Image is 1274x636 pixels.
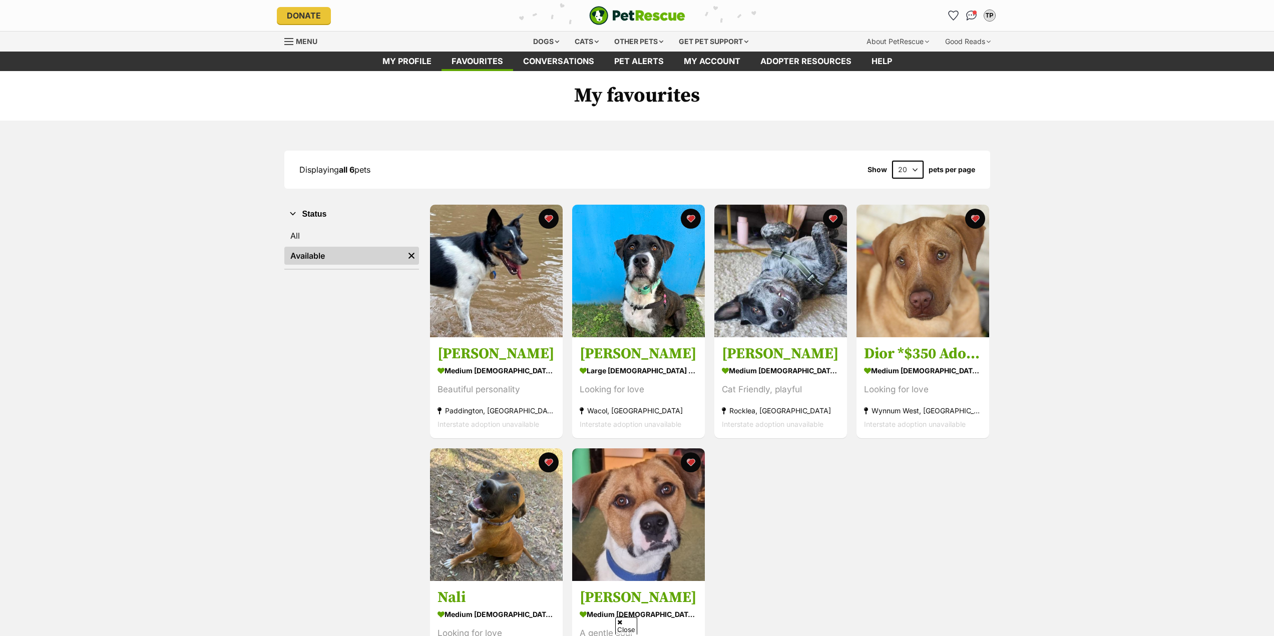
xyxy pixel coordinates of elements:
span: Interstate adoption unavailable [580,420,681,429]
div: medium [DEMOGRAPHIC_DATA] Dog [864,364,982,378]
h3: [PERSON_NAME] [580,588,697,607]
span: Menu [296,37,317,46]
h3: [PERSON_NAME] [438,345,555,364]
a: Conversations [964,8,980,24]
button: favourite [681,452,701,472]
a: conversations [513,52,604,71]
a: Remove filter [404,247,419,265]
a: Available [284,247,404,265]
div: medium [DEMOGRAPHIC_DATA] Dog [580,607,697,621]
label: pets per page [929,166,975,174]
strong: all 6 [339,165,354,175]
div: medium [DEMOGRAPHIC_DATA] Dog [722,364,839,378]
a: Favourites [442,52,513,71]
button: My account [982,8,998,24]
h3: Nali [438,588,555,607]
a: Dior *$350 Adoption Fee* medium [DEMOGRAPHIC_DATA] Dog Looking for love Wynnum West, [GEOGRAPHIC_... [857,337,989,439]
h3: [PERSON_NAME] [580,345,697,364]
a: Pet alerts [604,52,674,71]
div: Status [284,225,419,269]
img: Nali [430,448,563,581]
div: Beautiful personality [438,383,555,397]
div: Cat Friendly, playful [722,383,839,397]
a: Adopter resources [750,52,862,71]
span: Show [868,166,887,174]
div: Get pet support [672,32,755,52]
span: Interstate adoption unavailable [864,420,966,429]
img: Jason Bourne [572,448,705,581]
a: [PERSON_NAME] large [DEMOGRAPHIC_DATA] Dog Looking for love Wacol, [GEOGRAPHIC_DATA] Interstate a... [572,337,705,439]
div: Other pets [607,32,670,52]
button: favourite [823,209,843,229]
span: Displaying pets [299,165,370,175]
div: Cats [568,32,606,52]
a: My account [674,52,750,71]
a: Donate [277,7,331,24]
button: favourite [965,209,985,229]
a: All [284,227,419,245]
div: large [DEMOGRAPHIC_DATA] Dog [580,364,697,378]
div: Looking for love [580,383,697,397]
h3: [PERSON_NAME] [722,345,839,364]
div: Good Reads [938,32,998,52]
img: Ozzie [572,205,705,337]
img: Penny [430,205,563,337]
a: [PERSON_NAME] medium [DEMOGRAPHIC_DATA] Dog Cat Friendly, playful Rocklea, [GEOGRAPHIC_DATA] Inte... [714,337,847,439]
span: Interstate adoption unavailable [722,420,823,429]
div: medium [DEMOGRAPHIC_DATA] Dog [438,607,555,621]
img: logo-e224e6f780fb5917bec1dbf3a21bbac754714ae5b6737aabdf751b685950b380.svg [589,6,685,25]
span: Interstate adoption unavailable [438,420,539,429]
div: Wacol, [GEOGRAPHIC_DATA] [580,404,697,418]
div: About PetRescue [860,32,936,52]
div: Looking for love [864,383,982,397]
button: favourite [539,452,559,472]
button: Status [284,208,419,221]
a: PetRescue [589,6,685,25]
a: Help [862,52,902,71]
a: [PERSON_NAME] medium [DEMOGRAPHIC_DATA] Dog Beautiful personality Paddington, [GEOGRAPHIC_DATA] I... [430,337,563,439]
div: Wynnum West, [GEOGRAPHIC_DATA] [864,404,982,418]
span: Close [615,617,637,634]
div: Rocklea, [GEOGRAPHIC_DATA] [722,404,839,418]
a: Menu [284,32,324,50]
ul: Account quick links [946,8,998,24]
img: Dior *$350 Adoption Fee* [857,205,989,337]
div: Dogs [526,32,566,52]
h3: Dior *$350 Adoption Fee* [864,345,982,364]
img: Tommy [714,205,847,337]
button: favourite [681,209,701,229]
a: My profile [372,52,442,71]
div: medium [DEMOGRAPHIC_DATA] Dog [438,364,555,378]
div: Paddington, [GEOGRAPHIC_DATA] [438,404,555,418]
button: favourite [539,209,559,229]
div: TP [985,11,995,21]
a: Favourites [946,8,962,24]
img: chat-41dd97257d64d25036548639549fe6c8038ab92f7586957e7f3b1b290dea8141.svg [966,11,977,21]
